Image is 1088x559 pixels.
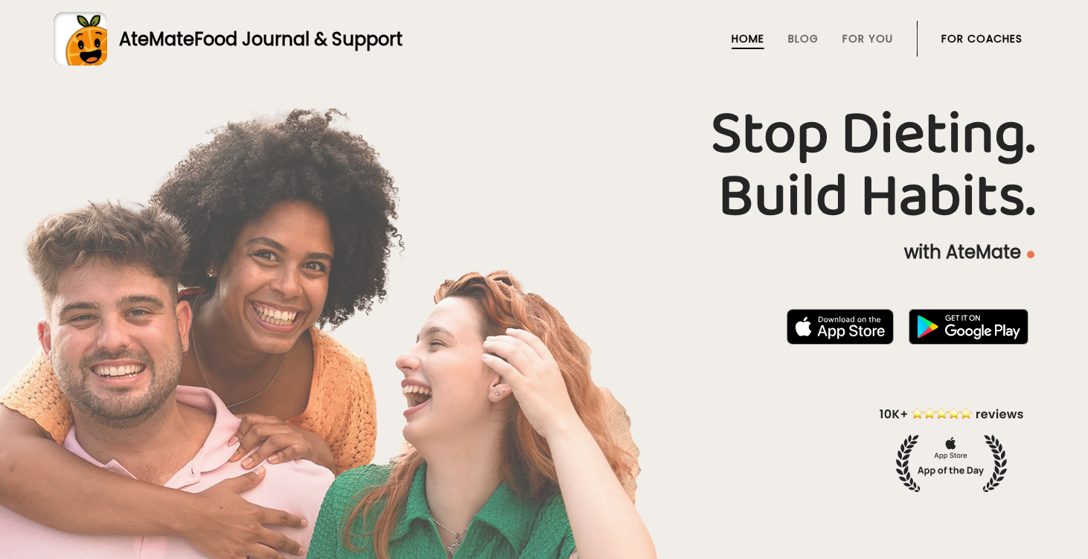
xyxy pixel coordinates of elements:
a: For Coaches [941,33,1023,45]
img: badge-download-apple.svg [787,309,894,345]
a: Home [732,33,764,45]
img: badge-download-google.png [909,309,1028,345]
div: AteMate [107,26,403,52]
span: Food Journal & Support [194,27,403,51]
a: AteMateFood Journal & Support [54,12,1034,66]
h1: Stop Dieting. Build Habits. [54,103,1034,229]
a: Blog [788,33,819,45]
img: home-hero-appoftheday.png [868,405,1034,492]
a: For You [842,33,893,45]
p: with AteMate [54,240,1034,264]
